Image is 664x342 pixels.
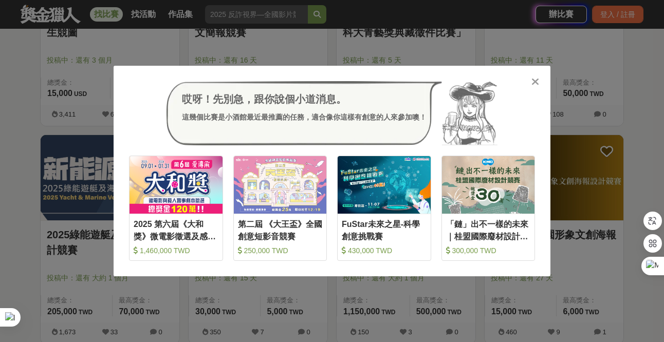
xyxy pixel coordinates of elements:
img: Cover Image [442,156,535,213]
div: 1,460,000 TWD [134,245,218,256]
div: 哎呀！先別急，跟你說個小道消息。 [182,91,427,107]
img: Cover Image [130,156,223,213]
img: Avatar [442,81,497,146]
div: FuStar未來之星-科學創意挑戰賽 [342,218,427,241]
div: 2025 第六屆《大和獎》微電影徵選及感人實事分享 [134,218,218,241]
a: Cover ImageFuStar未來之星-科學創意挑戰賽 430,000 TWD [337,156,431,261]
div: 300,000 TWD [446,245,531,256]
a: Cover Image第二屆 《大王盃》全國創意短影音競賽 250,000 TWD [233,156,327,261]
a: Cover Image2025 第六屆《大和獎》微電影徵選及感人實事分享 1,460,000 TWD [129,156,223,261]
div: 「鏈」出不一樣的未來｜桂盟國際廢材設計競賽 [446,218,531,241]
div: 430,000 TWD [342,245,427,256]
a: Cover Image「鏈」出不一樣的未來｜桂盟國際廢材設計競賽 300,000 TWD [441,156,536,261]
div: 250,000 TWD [238,245,323,256]
img: Cover Image [234,156,327,213]
img: Cover Image [338,156,431,213]
div: 第二屆 《大王盃》全國創意短影音競賽 [238,218,323,241]
div: 這幾個比賽是小酒館最近最推薦的任務，適合像你這樣有創意的人來參加噢！ [182,112,427,123]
